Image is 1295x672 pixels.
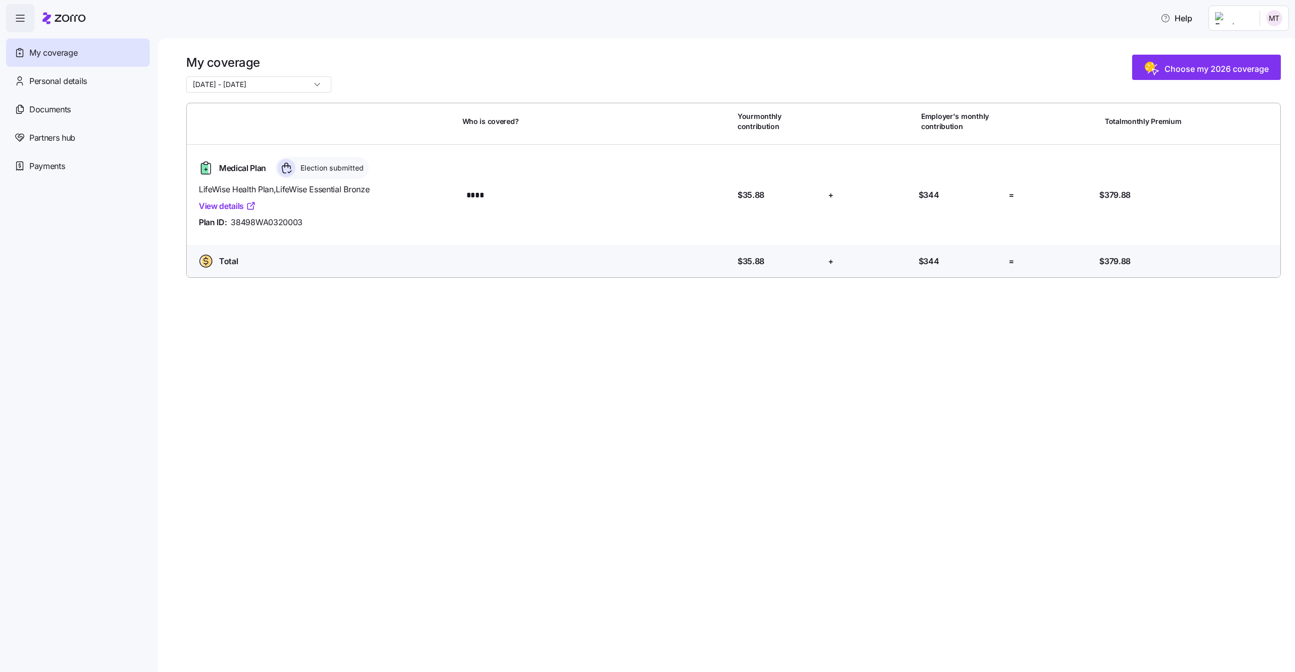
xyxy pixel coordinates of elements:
[6,123,150,152] a: Partners hub
[462,116,519,127] span: Who is covered?
[29,160,65,173] span: Payments
[6,38,150,67] a: My coverage
[1152,8,1200,28] button: Help
[29,132,75,144] span: Partners hub
[1164,63,1269,75] span: Choose my 2026 coverage
[1215,12,1251,24] img: Employer logo
[738,189,764,201] span: $35.88
[6,67,150,95] a: Personal details
[231,216,303,229] span: 38498WA0320003
[1160,12,1192,24] span: Help
[1266,10,1282,26] img: 2bbb8a7205ce94a5127e3b011b2bafcc
[828,255,834,268] span: +
[738,111,822,132] span: Your monthly contribution
[199,200,256,213] a: View details
[1099,189,1131,201] span: $379.88
[186,55,331,70] h1: My coverage
[6,95,150,123] a: Documents
[6,152,150,180] a: Payments
[29,75,87,88] span: Personal details
[219,162,266,175] span: Medical Plan
[919,189,939,201] span: $344
[919,255,939,268] span: $344
[297,163,364,173] span: Election submitted
[219,255,238,268] span: Total
[1009,255,1014,268] span: =
[738,255,764,268] span: $35.88
[199,216,227,229] span: Plan ID:
[1099,255,1131,268] span: $379.88
[921,111,1005,132] span: Employer's monthly contribution
[29,103,71,116] span: Documents
[199,183,454,196] span: LifeWise Health Plan , LifeWise Essential Bronze
[828,189,834,201] span: +
[1132,55,1281,80] button: Choose my 2026 coverage
[1105,116,1181,127] span: Total monthly Premium
[29,47,77,59] span: My coverage
[1009,189,1014,201] span: =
